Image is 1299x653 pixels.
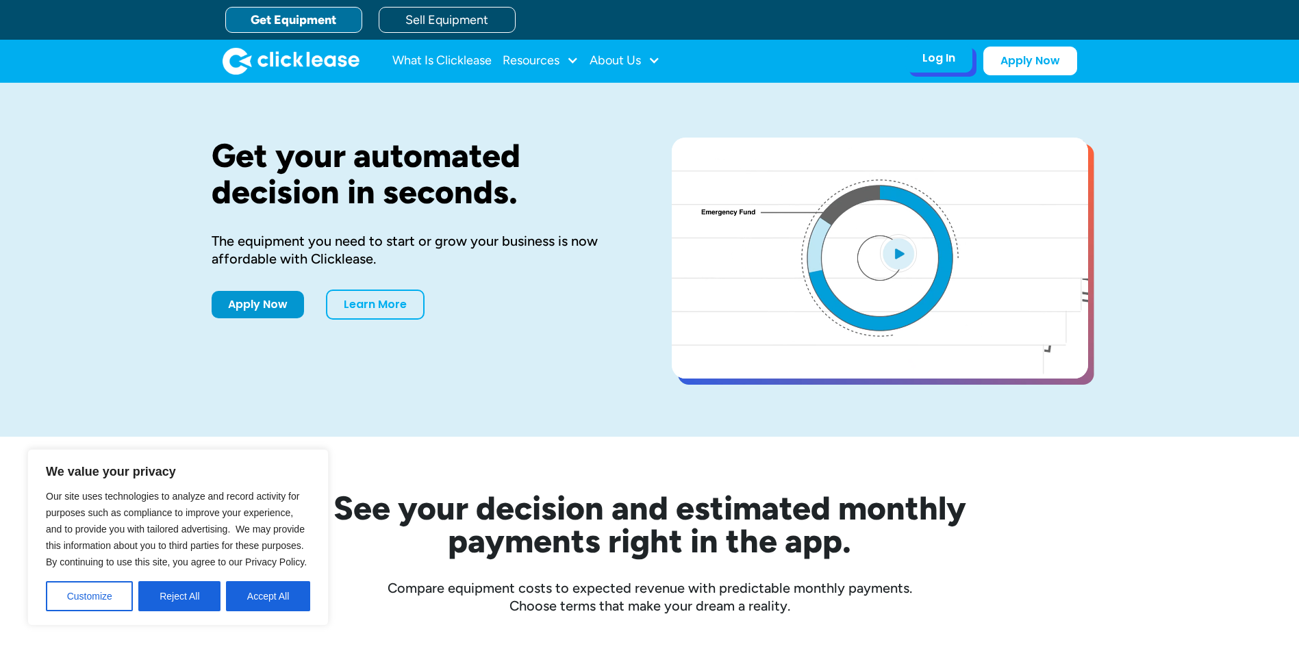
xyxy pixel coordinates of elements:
div: Compare equipment costs to expected revenue with predictable monthly payments. Choose terms that ... [212,579,1088,615]
a: open lightbox [672,138,1088,379]
div: About Us [590,47,660,75]
a: Apply Now [983,47,1077,75]
div: Log In [922,51,955,65]
button: Reject All [138,581,220,611]
a: Apply Now [212,291,304,318]
a: Sell Equipment [379,7,516,33]
p: We value your privacy [46,463,310,480]
button: Accept All [226,581,310,611]
h1: Get your automated decision in seconds. [212,138,628,210]
a: home [223,47,360,75]
div: The equipment you need to start or grow your business is now affordable with Clicklease. [212,232,628,268]
h2: See your decision and estimated monthly payments right in the app. [266,491,1033,557]
span: Our site uses technologies to analyze and record activity for purposes such as compliance to impr... [46,491,307,567]
a: What Is Clicklease [392,47,492,75]
div: Resources [503,47,579,75]
button: Customize [46,581,133,611]
div: We value your privacy [27,449,329,626]
img: Clicklease logo [223,47,360,75]
img: Blue play button logo on a light blue circular background [880,234,917,272]
a: Learn More [326,290,425,320]
a: Get Equipment [225,7,362,33]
